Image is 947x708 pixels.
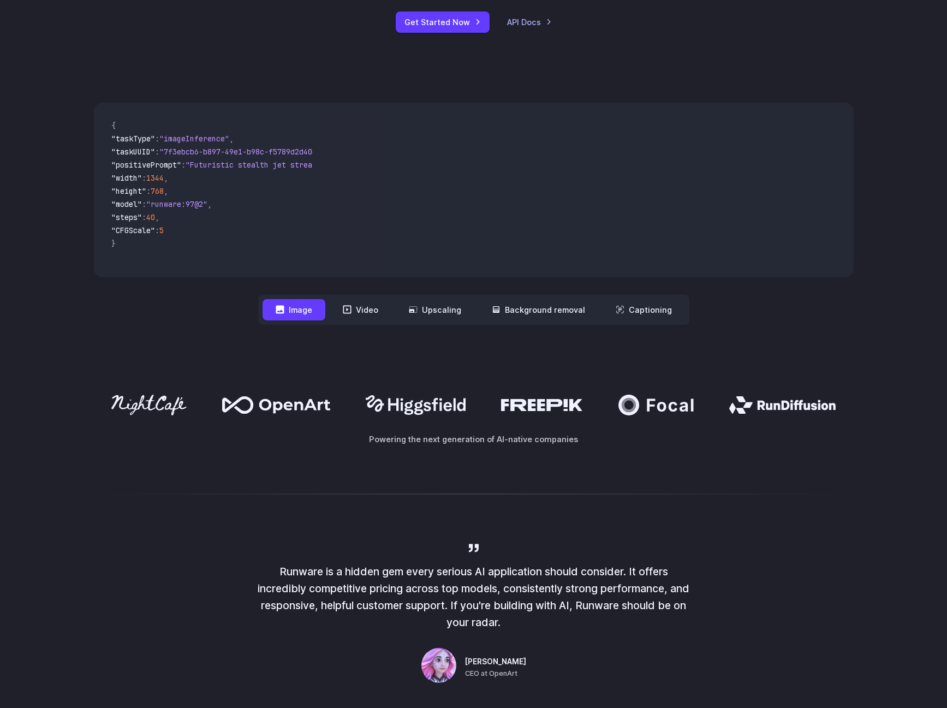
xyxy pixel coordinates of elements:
span: "7f3ebcb6-b897-49e1-b98c-f5789d2d40d7" [159,147,325,157]
span: : [155,147,159,157]
span: CEO at OpenArt [465,668,517,679]
p: Powering the next generation of AI-native companies [94,433,854,445]
span: , [229,134,234,144]
span: "steps" [111,212,142,222]
span: { [111,121,116,130]
span: : [181,160,186,170]
span: "CFGScale" [111,225,155,235]
span: "imageInference" [159,134,229,144]
span: , [164,186,168,196]
a: Get Started Now [396,11,490,33]
img: Person [421,648,456,683]
span: "taskUUID" [111,147,155,157]
span: "height" [111,186,146,196]
span: "model" [111,199,142,209]
span: } [111,239,116,248]
span: "Futuristic stealth jet streaking through a neon-lit cityscape with glowing purple exhaust" [186,160,583,170]
button: Captioning [603,299,685,320]
a: API Docs [507,16,552,28]
span: , [164,173,168,183]
span: 768 [151,186,164,196]
p: Runware is a hidden gem every serious AI application should consider. It offers incredibly compet... [255,563,692,630]
span: : [142,212,146,222]
button: Video [330,299,391,320]
button: Image [263,299,325,320]
span: : [142,173,146,183]
span: 5 [159,225,164,235]
span: "runware:97@2" [146,199,207,209]
button: Background removal [479,299,598,320]
span: "positivePrompt" [111,160,181,170]
span: , [155,212,159,222]
span: "width" [111,173,142,183]
span: : [142,199,146,209]
span: "taskType" [111,134,155,144]
span: , [207,199,212,209]
span: [PERSON_NAME] [465,656,526,668]
span: 1344 [146,173,164,183]
span: : [155,225,159,235]
span: : [146,186,151,196]
span: : [155,134,159,144]
span: 40 [146,212,155,222]
button: Upscaling [396,299,474,320]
